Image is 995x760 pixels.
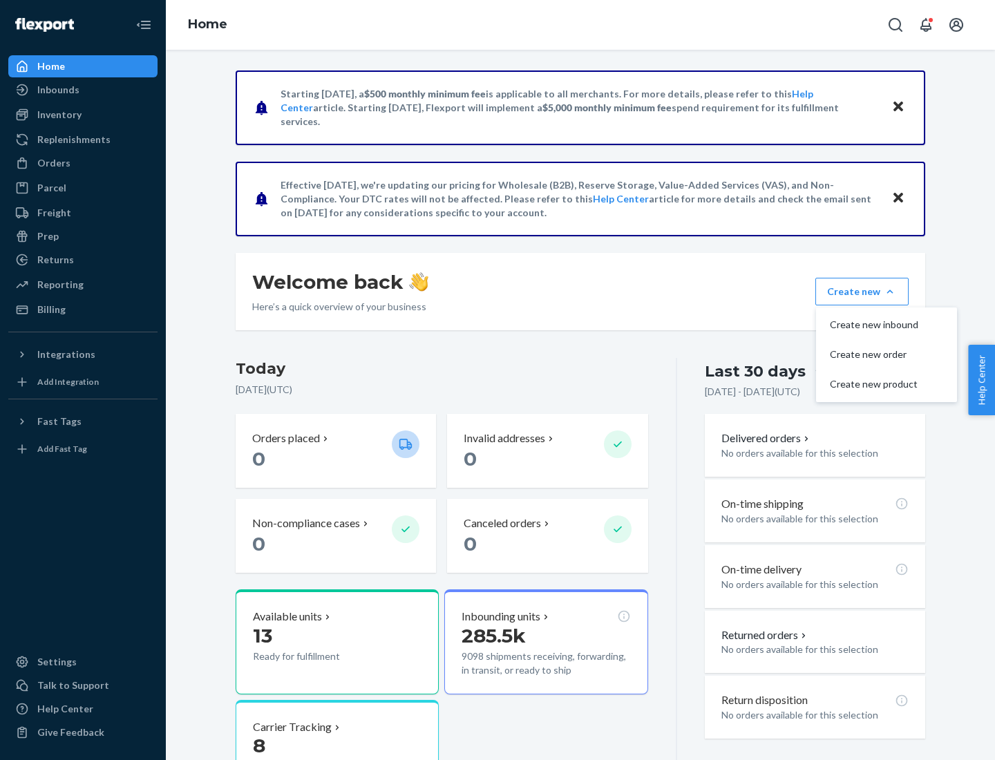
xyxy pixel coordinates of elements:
[819,310,954,340] button: Create new inbound
[912,11,940,39] button: Open notifications
[464,515,541,531] p: Canceled orders
[8,698,158,720] a: Help Center
[252,515,360,531] p: Non-compliance cases
[364,88,486,99] span: $500 monthly minimum fee
[37,443,87,455] div: Add Fast Tag
[968,345,995,415] button: Help Center
[37,206,71,220] div: Freight
[253,609,322,625] p: Available units
[8,55,158,77] a: Home
[130,11,158,39] button: Close Navigation
[8,202,158,224] a: Freight
[37,133,111,146] div: Replenishments
[721,562,802,578] p: On-time delivery
[593,193,649,205] a: Help Center
[236,499,436,573] button: Non-compliance cases 0
[8,129,158,151] a: Replenishments
[721,512,909,526] p: No orders available for this selection
[37,678,109,692] div: Talk to Support
[37,655,77,669] div: Settings
[721,708,909,722] p: No orders available for this selection
[8,225,158,247] a: Prep
[8,249,158,271] a: Returns
[462,609,540,625] p: Inbounding units
[889,189,907,209] button: Close
[37,181,66,195] div: Parcel
[542,102,672,113] span: $5,000 monthly minimum fee
[37,229,59,243] div: Prep
[819,340,954,370] button: Create new order
[815,278,909,305] button: Create newCreate new inboundCreate new orderCreate new product
[253,734,265,757] span: 8
[462,624,526,647] span: 285.5k
[281,87,878,129] p: Starting [DATE], a is applicable to all merchants. For more details, please refer to this article...
[8,152,158,174] a: Orders
[889,97,907,117] button: Close
[705,361,806,382] div: Last 30 days
[8,177,158,199] a: Parcel
[462,649,630,677] p: 9098 shipments receiving, forwarding, in transit, or ready to ship
[464,430,545,446] p: Invalid addresses
[37,108,82,122] div: Inventory
[37,253,74,267] div: Returns
[8,343,158,365] button: Integrations
[37,376,99,388] div: Add Integration
[37,725,104,739] div: Give Feedback
[705,385,800,399] p: [DATE] - [DATE] ( UTC )
[236,414,436,488] button: Orders placed 0
[830,320,918,330] span: Create new inbound
[252,532,265,555] span: 0
[252,300,428,314] p: Here’s a quick overview of your business
[830,379,918,389] span: Create new product
[8,298,158,321] a: Billing
[236,589,439,694] button: Available units13Ready for fulfillment
[830,350,918,359] span: Create new order
[444,589,647,694] button: Inbounding units285.5k9098 shipments receiving, forwarding, in transit, or ready to ship
[8,79,158,101] a: Inbounds
[721,627,809,643] button: Returned orders
[37,83,79,97] div: Inbounds
[252,269,428,294] h1: Welcome back
[721,692,808,708] p: Return disposition
[37,348,95,361] div: Integrations
[464,447,477,471] span: 0
[447,499,647,573] button: Canceled orders 0
[37,59,65,73] div: Home
[721,446,909,460] p: No orders available for this selection
[37,415,82,428] div: Fast Tags
[252,447,265,471] span: 0
[8,721,158,743] button: Give Feedback
[37,278,84,292] div: Reporting
[721,643,909,656] p: No orders available for this selection
[188,17,227,32] a: Home
[37,702,93,716] div: Help Center
[409,272,428,292] img: hand-wave emoji
[8,104,158,126] a: Inventory
[253,649,381,663] p: Ready for fulfillment
[464,532,477,555] span: 0
[8,410,158,433] button: Fast Tags
[942,11,970,39] button: Open account menu
[8,274,158,296] a: Reporting
[253,624,272,647] span: 13
[8,674,158,696] a: Talk to Support
[37,156,70,170] div: Orders
[8,371,158,393] a: Add Integration
[37,303,66,316] div: Billing
[721,578,909,591] p: No orders available for this selection
[447,414,647,488] button: Invalid addresses 0
[721,496,804,512] p: On-time shipping
[882,11,909,39] button: Open Search Box
[253,719,332,735] p: Carrier Tracking
[819,370,954,399] button: Create new product
[177,5,238,45] ol: breadcrumbs
[8,438,158,460] a: Add Fast Tag
[721,430,812,446] button: Delivered orders
[252,430,320,446] p: Orders placed
[236,358,648,380] h3: Today
[15,18,74,32] img: Flexport logo
[8,651,158,673] a: Settings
